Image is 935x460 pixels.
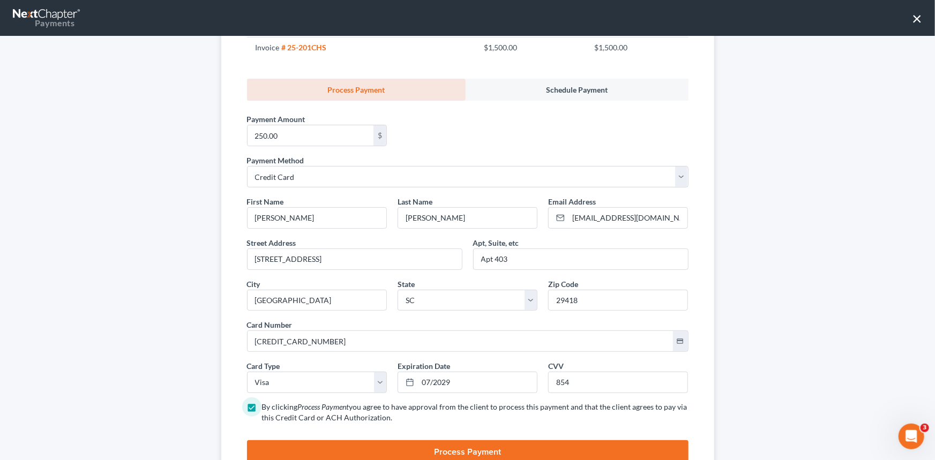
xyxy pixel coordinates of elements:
span: 3 [921,424,929,432]
input: ●●●● ●●●● ●●●● ●●●● [248,331,673,351]
div: Payments [13,17,74,29]
input: -- [398,208,537,228]
td: $1,500.00 [476,37,586,57]
input: Enter city... [248,290,386,311]
span: City [247,280,260,289]
span: State [398,280,415,289]
span: you agree to have approval from the client to process this payment and that the client agrees to ... [262,402,687,422]
i: credit_card [677,337,684,345]
span: Zip Code [548,280,578,289]
span: CVV [548,361,564,371]
span: First Name [247,197,284,206]
td: $1,500.00 [586,37,689,57]
a: Process Payment [247,79,466,101]
input: 0.00 [248,125,373,146]
span: Last Name [398,197,432,206]
input: Enter address... [248,249,462,269]
span: Payment Method [247,156,304,165]
i: Process Payment [298,402,349,411]
input: Enter email... [569,208,687,228]
button: × [912,10,922,27]
span: Card Number [247,320,293,329]
input: XXXXX [549,290,687,311]
span: By clicking [262,402,298,411]
div: $ [373,125,386,146]
strong: # 25-201CHS [282,43,327,52]
input: -- [248,208,386,228]
input: (optional) [474,249,688,269]
a: Schedule Payment [466,79,689,101]
input: MM/YYYY [418,372,537,393]
span: Email Address [548,197,596,206]
iframe: Intercom live chat [899,424,924,449]
span: Apt, Suite, etc [473,238,519,247]
input: #### [549,372,687,393]
a: Payments [13,5,81,31]
span: Card Type [247,361,280,371]
span: Street Address [247,238,296,247]
span: Expiration Date [398,361,450,371]
span: Invoice [256,43,280,52]
span: Payment Amount [247,115,305,124]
